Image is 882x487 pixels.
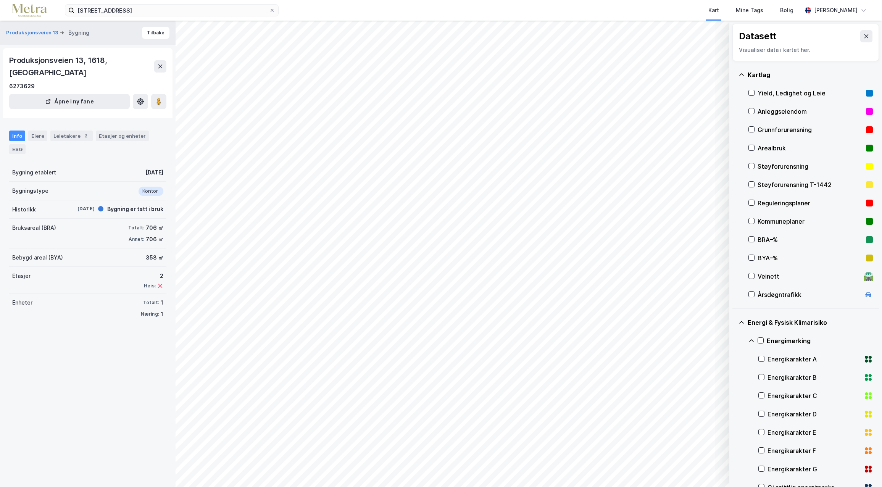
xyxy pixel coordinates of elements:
[736,6,763,15] div: Mine Tags
[758,235,863,244] div: BRA–%
[748,70,873,79] div: Kartlag
[143,300,159,306] div: Totalt:
[708,6,719,15] div: Kart
[739,45,872,55] div: Visualiser data i kartet her.
[748,318,873,327] div: Energi & Fysisk Klimarisiko
[107,205,163,214] div: Bygning er tatt i bruk
[50,131,93,141] div: Leietakere
[128,225,144,231] div: Totalt:
[844,450,882,487] iframe: Chat Widget
[82,132,90,140] div: 2
[768,391,861,400] div: Energikarakter C
[758,89,863,98] div: Yield, Ledighet og Leie
[767,336,873,345] div: Energimerking
[814,6,858,15] div: [PERSON_NAME]
[146,253,163,262] div: 358 ㎡
[758,217,863,226] div: Kommuneplaner
[9,131,25,141] div: Info
[64,205,95,212] div: [DATE]
[12,298,32,307] div: Enheter
[758,272,861,281] div: Veinett
[161,310,163,319] div: 1
[28,131,47,141] div: Eiere
[768,446,861,455] div: Energikarakter F
[758,198,863,208] div: Reguleringsplaner
[758,253,863,263] div: BYA–%
[12,4,47,17] img: metra-logo.256734c3b2bbffee19d4.png
[141,311,159,317] div: Næring:
[145,168,163,177] div: [DATE]
[768,373,861,382] div: Energikarakter B
[739,30,777,42] div: Datasett
[12,186,48,195] div: Bygningstype
[68,28,89,37] div: Bygning
[863,271,874,281] div: 🛣️
[768,428,861,437] div: Energikarakter E
[844,450,882,487] div: Kontrollprogram for chat
[12,271,31,281] div: Etasjer
[142,27,169,39] button: Tilbake
[129,236,144,242] div: Annet:
[9,82,35,91] div: 6273629
[146,235,163,244] div: 706 ㎡
[9,94,130,109] button: Åpne i ny fane
[758,144,863,153] div: Arealbruk
[161,298,163,307] div: 1
[146,223,163,232] div: 706 ㎡
[144,271,163,281] div: 2
[9,54,154,79] div: Produksjonsveien 13, 1618, [GEOGRAPHIC_DATA]
[9,144,26,154] div: ESG
[768,464,861,474] div: Energikarakter G
[99,132,146,139] div: Etasjer og enheter
[768,410,861,419] div: Energikarakter D
[758,290,861,299] div: Årsdøgntrafikk
[758,107,863,116] div: Anleggseiendom
[6,29,60,37] button: Produksjonsveien 13
[768,355,861,364] div: Energikarakter A
[12,253,63,262] div: Bebygd areal (BYA)
[780,6,793,15] div: Bolig
[758,162,863,171] div: Støyforurensning
[74,5,269,16] input: Søk på adresse, matrikkel, gårdeiere, leietakere eller personer
[12,168,56,177] div: Bygning etablert
[758,180,863,189] div: Støyforurensning T-1442
[144,283,156,289] div: Heis:
[12,205,36,214] div: Historikk
[758,125,863,134] div: Grunnforurensning
[12,223,56,232] div: Bruksareal (BRA)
